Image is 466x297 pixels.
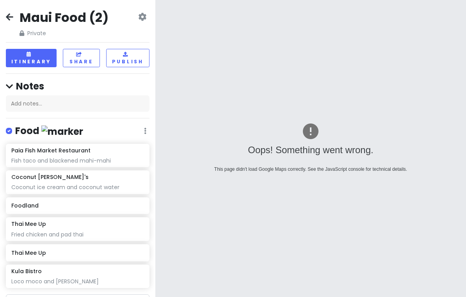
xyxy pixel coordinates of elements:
button: Itinerary [6,49,57,67]
h6: Kula Bistro [11,268,42,275]
button: Share [63,49,100,67]
h6: Foodland [11,202,144,209]
h4: Notes [6,80,149,92]
div: Add notes... [6,95,149,112]
h2: Maui Food (2) [20,9,108,26]
div: Fish taco and blackened mahi-mahi [11,157,144,164]
div: Coconut ice cream and coconut water [11,184,144,191]
div: Oops! Something went wrong. [189,143,433,157]
h6: Coconut [PERSON_NAME]'s [11,174,89,181]
img: marker [41,125,83,138]
span: Private [20,29,108,38]
button: Publish [106,49,149,67]
h6: Thai Mee Up [11,249,144,256]
div: This page didn't load Google Maps correctly. See the JavaScript console for technical details. [189,166,433,173]
div: Fried chicken and pad thai [11,231,144,238]
h4: Food [15,125,83,138]
h6: Paia Fish Market Restaurant [11,147,91,154]
div: Loco moco and [PERSON_NAME] [11,278,144,285]
h6: Thai Mee Up [11,220,46,227]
